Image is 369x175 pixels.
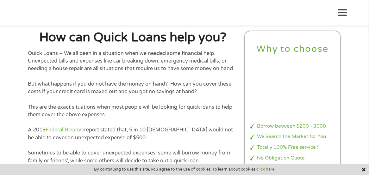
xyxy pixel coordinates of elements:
[28,31,238,44] h1: How can Quick Loans help you?
[28,80,238,96] p: But what happens if you do not have the money on hand? How can you cover these costs if your cred...
[28,149,238,165] p: Sometimes to be able to cover unexpected expenses, some will borrow money from family or friends’...
[94,167,275,172] span: By continuing to use this site, you agree to the use of cookies. To learn about cookies,
[28,50,238,73] p: Quick Loans – We all been in a situation when we needed some financial help. Unexpected bills and...
[46,127,84,133] a: Federal Reserve
[250,43,335,55] h2: Why to choose
[256,167,275,172] a: click here.
[250,123,335,130] li: Borrow between $200 - 3000
[28,103,238,119] p: This are the exact situations when most people will be looking for quick loans to help them cover...
[250,144,335,151] li: Totally 100% Free service !
[250,154,335,162] li: No Obligation Quote
[28,126,238,142] p: A 2019 report stated that, 5 in 10 [DEMOGRAPHIC_DATA] would not be able to cover an unexpected ex...
[250,133,335,140] li: We Search the Market for You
